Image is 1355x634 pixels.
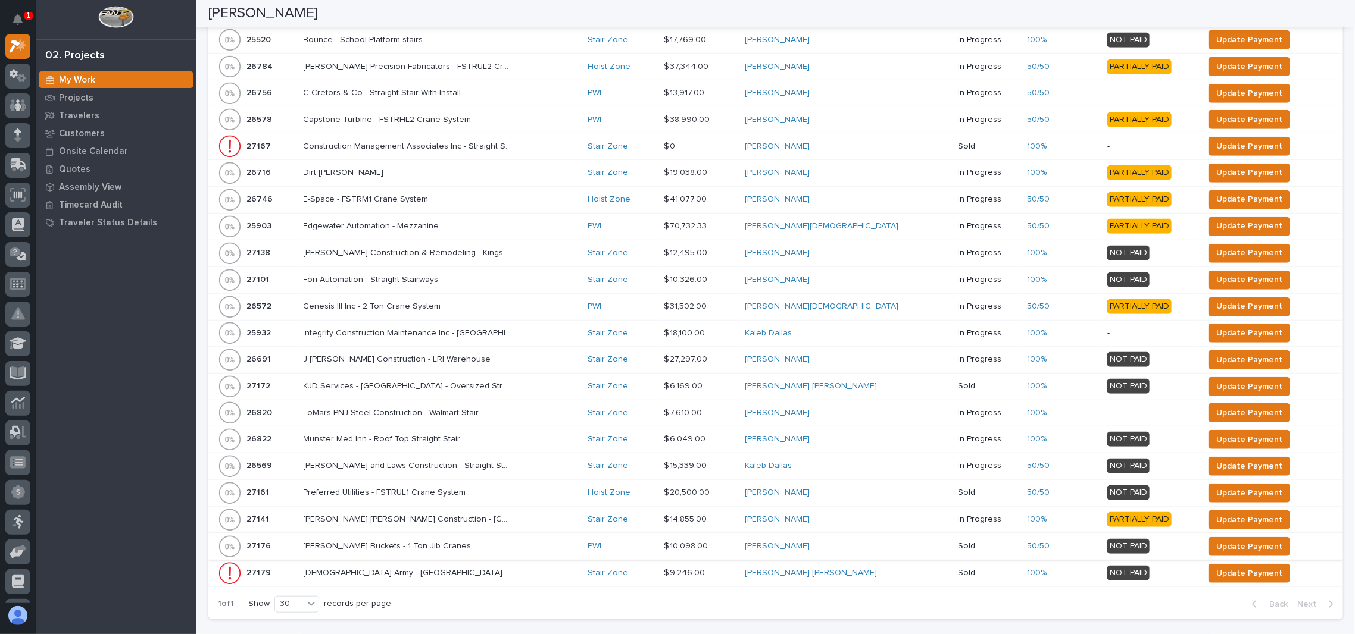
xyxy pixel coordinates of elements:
div: 30 [275,598,304,610]
p: 26820 [246,406,274,418]
p: 27179 [246,566,273,578]
span: Update Payment [1216,566,1282,580]
a: [PERSON_NAME] [745,35,810,45]
a: [PERSON_NAME] [PERSON_NAME] [745,381,878,391]
tr: 2678426784 [PERSON_NAME] Precision Fabricators - FSTRUL2 Crane System[PERSON_NAME] Precision Fabr... [208,54,1343,80]
button: Next [1292,599,1343,610]
a: Stair Zone [588,408,629,418]
span: Update Payment [1216,246,1282,260]
a: PWI [588,88,602,98]
a: Travelers [36,106,196,124]
p: LoMars PNJ Steel Construction - Walmart Stair [304,406,482,418]
p: Edgewater Automation - Mezzanine [304,219,442,231]
p: $ 12,495.00 [664,246,710,258]
a: 50/50 [1028,115,1050,125]
p: Preferred Utilities - FSTRUL1 Crane System [304,485,469,498]
p: $ 37,344.00 [664,59,711,72]
p: 27141 [246,512,271,525]
tr: 2669126691 J [PERSON_NAME] Construction - LRI WarehouseJ [PERSON_NAME] Construction - LRI Warehou... [208,346,1343,373]
div: NOT PAID [1107,246,1150,260]
p: 27176 [246,539,273,551]
span: Update Payment [1216,192,1282,206]
p: Genesis III Inc - 2 Ton Crane System [304,299,444,312]
a: [PERSON_NAME] [745,194,810,205]
tr: 2590325903 Edgewater Automation - MezzanineEdgewater Automation - Mezzanine PWI $ 70,732.33$ 70,7... [208,213,1343,240]
p: 1 [26,11,30,20]
div: PARTIALLY PAID [1107,192,1172,207]
button: Update Payment [1209,403,1290,422]
div: NOT PAID [1107,485,1150,500]
tr: 2593225932 Integrity Construction Maintenance Inc - [GEOGRAPHIC_DATA] - Straight StairIntegrity C... [208,320,1343,346]
h2: [PERSON_NAME] [208,5,318,22]
span: Update Payment [1216,219,1282,233]
p: C Cretors & Co - Straight Stair With Install [304,86,464,98]
button: Notifications [5,7,30,32]
span: Update Payment [1216,459,1282,473]
p: - [1107,142,1194,152]
tr: 2717227172 KJD Services - [GEOGRAPHIC_DATA] - Oversized Straight StairKJD Services - [GEOGRAPHIC_... [208,373,1343,400]
p: In Progress [959,354,1018,365]
button: Update Payment [1209,484,1290,503]
a: Stair Zone [588,434,629,444]
span: Update Payment [1216,379,1282,394]
p: Onsite Calendar [59,146,128,157]
p: $ 14,855.00 [664,512,710,525]
a: 50/50 [1028,541,1050,551]
a: Hoist Zone [588,488,631,498]
a: Stair Zone [588,142,629,152]
a: [PERSON_NAME] [745,541,810,551]
button: Update Payment [1209,110,1290,129]
a: 100% [1028,142,1047,152]
a: 50/50 [1028,488,1050,498]
p: $ 19,038.00 [664,165,710,178]
a: Traveler Status Details [36,214,196,231]
a: 50/50 [1028,302,1050,312]
a: 100% [1028,248,1047,258]
div: NOT PAID [1107,432,1150,447]
a: PWI [588,115,602,125]
p: In Progress [959,115,1018,125]
button: Update Payment [1209,564,1290,583]
div: PARTIALLY PAID [1107,512,1172,527]
p: In Progress [959,221,1018,231]
button: Update Payment [1209,510,1290,529]
span: Update Payment [1216,406,1282,420]
p: Pinkerton and Laws Construction - Straight Stair - Bainbridge [304,459,514,471]
tr: 2674626746 E-Space - FSTRM1 Crane SystemE-Space - FSTRM1 Crane System Hoist Zone $ 41,077.00$ 41,... [208,186,1343,213]
button: Update Payment [1209,137,1290,156]
div: Notifications1 [15,14,30,33]
span: Update Payment [1216,326,1282,340]
p: In Progress [959,194,1018,205]
div: NOT PAID [1107,352,1150,367]
p: - [1107,328,1194,338]
p: Munster Med Inn - Roof Top Straight Stair [304,432,463,444]
a: [PERSON_NAME] [745,142,810,152]
p: 26784 [246,59,275,72]
p: $ 20,500.00 [664,485,713,498]
button: Update Payment [1209,84,1290,103]
div: PARTIALLY PAID [1107,165,1172,180]
p: 25520 [246,33,273,45]
tr: 2657226572 Genesis III Inc - 2 Ton Crane SystemGenesis III Inc - 2 Ton Crane System PWI $ 31,502.... [208,293,1343,320]
div: NOT PAID [1107,379,1150,394]
p: $ 41,077.00 [664,192,710,205]
p: Assembly View [59,182,121,193]
a: Kaleb Dallas [745,461,792,471]
p: Traveler Status Details [59,218,157,228]
p: $ 70,732.33 [664,219,710,231]
tr: 2714127141 [PERSON_NAME] [PERSON_NAME] Construction - [GEOGRAPHIC_DATA][PERSON_NAME][PERSON_NAME]... [208,506,1343,533]
span: Update Payment [1216,33,1282,47]
p: 25932 [246,326,273,338]
button: Update Payment [1209,297,1290,316]
tr: 2657826578 Capstone Turbine - FSTRHL2 Crane SystemCapstone Turbine - FSTRHL2 Crane System PWI $ 3... [208,106,1343,133]
p: 27138 [246,246,273,258]
div: NOT PAID [1107,539,1150,554]
button: users-avatar [5,603,30,628]
p: $ 31,502.00 [664,299,710,312]
div: PARTIALLY PAID [1107,219,1172,234]
p: [PERSON_NAME] Buckets - 1 Ton Jib Cranes [304,539,474,551]
a: 100% [1028,354,1047,365]
span: Update Payment [1216,486,1282,500]
a: [PERSON_NAME] [745,408,810,418]
p: In Progress [959,434,1018,444]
